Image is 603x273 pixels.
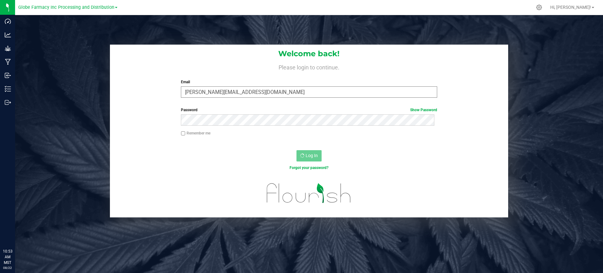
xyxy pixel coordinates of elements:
[5,45,11,52] inline-svg: Grow
[306,153,318,158] span: Log In
[5,18,11,25] inline-svg: Dashboard
[535,4,543,10] div: Manage settings
[181,108,198,112] span: Password
[18,5,114,10] span: Globe Farmacy Inc Processing and Distribution
[5,32,11,38] inline-svg: Analytics
[5,99,11,106] inline-svg: Outbound
[259,177,359,209] img: flourish_logo.svg
[181,79,437,85] label: Email
[290,166,329,170] a: Forgot your password?
[3,248,12,265] p: 10:53 AM MST
[5,86,11,92] inline-svg: Inventory
[5,72,11,79] inline-svg: Inbound
[110,63,508,70] h4: Please login to continue.
[410,108,437,112] a: Show Password
[5,59,11,65] inline-svg: Manufacturing
[181,131,185,136] input: Remember me
[181,130,210,136] label: Remember me
[550,5,591,10] span: Hi, [PERSON_NAME]!
[296,150,322,161] button: Log In
[110,50,508,58] h1: Welcome back!
[3,265,12,270] p: 08/22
